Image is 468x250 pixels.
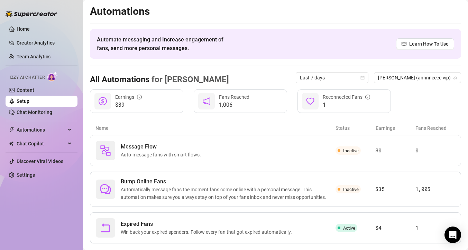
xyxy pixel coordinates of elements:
div: Earnings [115,93,142,101]
span: Last 7 days [300,73,364,83]
a: Chat Monitoring [17,109,52,115]
h2: Automations [90,5,461,18]
h3: All Automations [90,74,229,85]
a: Content [17,87,34,93]
span: Message Flow [121,143,204,151]
img: AI Chatter [47,71,58,81]
span: Fans Reached [219,94,249,100]
article: Name [95,124,336,132]
span: Inactive [343,187,359,192]
article: 0 [415,146,455,155]
span: Anne (annnneeee-vip) [378,73,457,83]
span: Izzy AI Chatter [10,74,45,81]
a: Creator Analytics [17,37,72,48]
a: Learn How To Use [396,38,454,49]
span: Active [343,225,355,231]
span: heart [306,97,314,105]
span: 1 [323,101,370,109]
article: $0 [375,146,415,155]
article: 1 [415,224,455,232]
span: Auto-message fans with smart flows. [121,151,204,158]
div: Open Intercom Messenger [444,227,461,243]
span: Expired Fans [121,220,295,228]
article: 1,005 [415,185,455,193]
span: rollback [100,222,111,233]
span: dollar [99,97,107,105]
span: Automations [17,124,66,135]
span: team [453,76,457,80]
a: Home [17,26,30,32]
a: Team Analytics [17,54,51,59]
article: $4 [375,224,415,232]
article: Fans Reached [415,124,456,132]
a: Setup [17,98,29,104]
img: svg%3e [100,145,111,156]
span: Automate messaging and Increase engagement of fans, send more personal messages. [97,35,230,52]
span: Bump Online Fans [121,177,336,186]
span: info-circle [365,95,370,99]
a: Settings [17,172,35,178]
span: notification [202,97,211,105]
img: Chat Copilot [9,141,13,146]
span: thunderbolt [9,127,15,133]
a: Discover Viral Videos [17,158,63,164]
article: Status [336,124,376,132]
div: Reconnected Fans [323,93,370,101]
span: Inactive [343,148,359,153]
span: info-circle [137,95,142,99]
span: comment [100,184,111,195]
span: read [402,41,406,46]
span: $39 [115,101,142,109]
span: calendar [360,76,365,80]
span: 1,006 [219,101,249,109]
span: Learn How To Use [409,40,449,48]
span: for [PERSON_NAME] [149,75,229,84]
article: $35 [375,185,415,193]
span: Chat Copilot [17,138,66,149]
article: Earnings [376,124,416,132]
span: Win back your expired spenders. Follow every fan that got expired automatically. [121,228,295,236]
span: Automatically message fans the moment fans come online with a personal message. This automation m... [121,186,336,201]
img: logo-BBDzfeDw.svg [6,10,57,17]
